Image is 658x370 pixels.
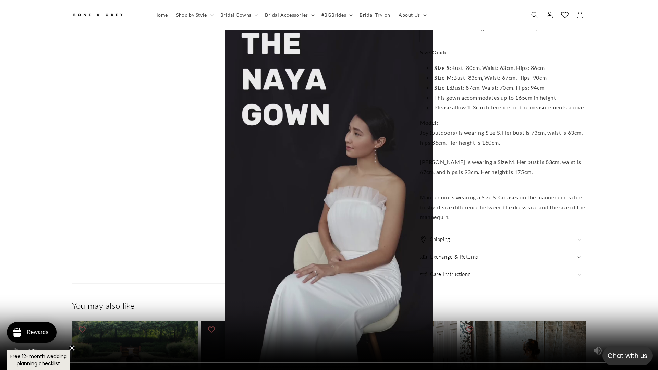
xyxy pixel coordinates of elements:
span: Free 12-month wedding planning checklist [10,353,67,367]
span: #BGBrides [321,12,346,18]
strong: Size S: [434,65,451,71]
span: Bridal Gowns [220,12,252,18]
strong: Size Guide: [420,49,450,56]
li: This gown accommodates up to 165cm in height [427,93,586,103]
h2: Care Instructions [430,271,470,278]
summary: Shipping [420,231,586,248]
li: Bust: 87cm, Waist: 70cm, Hips: 94cm [427,83,586,93]
div: Free 12-month wedding planning checklistClose teaser [7,350,70,370]
li: Please allow 1-3cm difference for the measurements above [427,103,586,113]
summary: Search [527,8,542,23]
button: Write a review [468,10,514,22]
button: Close teaser [69,345,75,351]
a: Home [150,8,172,22]
span: Bridal Accessories [265,12,308,18]
summary: Shop by Style [172,8,216,22]
button: Open chatbox [602,346,653,365]
p: Chat with us [602,351,653,361]
summary: Exchange & Returns [420,249,586,266]
summary: Bridal Gowns [216,8,261,22]
span: About Us [399,12,420,18]
h2: Shipping [430,236,450,243]
div: Rewards [27,329,48,335]
summary: #BGBrides [317,8,355,22]
h2: Exchange & Returns [430,254,478,261]
summary: About Us [394,8,429,22]
li: Bust: 83cm, Waist: 67cm, Hips: 90cm [427,73,586,83]
a: Write a review [46,39,76,45]
summary: Care Instructions [420,266,586,283]
li: Bust: 80cm, Waist: 63cm, Hips: 86cm [427,63,586,73]
summary: Bridal Accessories [261,8,317,22]
a: Bone and Grey Bridal [70,7,143,23]
strong: Model: [420,120,438,126]
span: Shop by Style [176,12,207,18]
span: Home [154,12,168,18]
strong: ✔ Slimming [456,26,484,32]
span: Bridal Try-on [360,12,390,18]
a: Bridal Try-on [355,8,394,22]
span: Joy (outdoors) is wearing Size S. Her bust is 73cm, waist is 63cm, hips 86cm. Her height is 160cm... [420,129,583,175]
span: Mannequin is wearing a Size S. Creases on the mannequin is due to slight size difference between ... [420,194,585,220]
strong: Size L: [434,84,451,91]
img: Bone and Grey Bridal [72,10,123,21]
strong: Size M: [434,74,453,81]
